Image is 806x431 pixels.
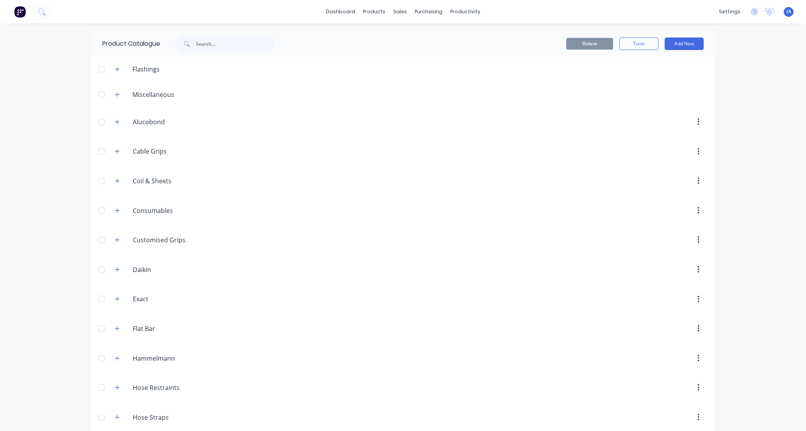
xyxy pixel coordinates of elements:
button: Delete [566,38,613,50]
button: Add New [665,38,704,50]
input: Enter category name [133,117,225,127]
button: Tools [619,38,658,50]
a: dashboard [322,6,359,18]
input: Enter category name [133,413,225,422]
div: productivity [446,6,484,18]
input: Enter category name [133,176,225,186]
div: Product Catalogue [91,31,160,56]
input: Enter category name [133,265,225,274]
input: Enter category name [133,383,225,392]
img: Factory [14,6,26,18]
input: Enter category name [133,294,225,304]
input: Enter category name [133,206,225,215]
div: purchasing [411,6,446,18]
div: sales [389,6,411,18]
div: products [359,6,389,18]
input: Enter category name [133,324,225,333]
input: Search... [196,36,273,52]
input: Enter category name [133,147,225,156]
input: Enter category name [133,354,225,363]
div: settings [715,6,744,18]
div: Flashings [126,64,166,74]
div: Miscellaneous [126,90,180,99]
input: Enter category name [133,235,225,245]
span: IA [786,8,791,15]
